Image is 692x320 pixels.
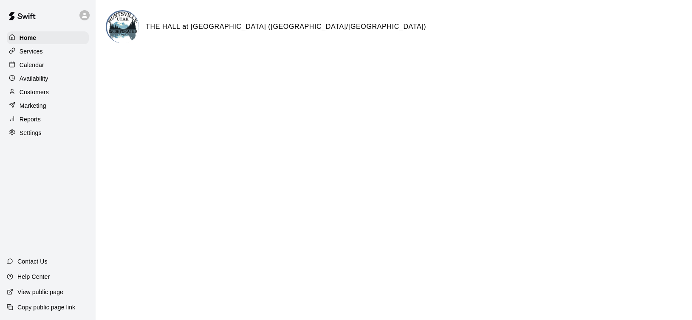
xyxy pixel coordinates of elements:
a: Availability [7,72,89,85]
p: Calendar [20,61,44,69]
a: Home [7,31,89,44]
a: Customers [7,86,89,98]
a: Calendar [7,59,89,71]
p: Contact Us [17,257,48,266]
p: Services [20,47,43,56]
p: Customers [20,88,49,96]
a: Services [7,45,89,58]
a: Marketing [7,99,89,112]
p: View public page [17,288,63,296]
a: Reports [7,113,89,126]
p: Availability [20,74,48,83]
p: Home [20,34,37,42]
p: Help Center [17,272,50,281]
a: Settings [7,126,89,139]
h6: THE HALL at [GEOGRAPHIC_DATA] ([GEOGRAPHIC_DATA]/[GEOGRAPHIC_DATA]) [146,21,426,32]
p: Settings [20,129,42,137]
p: Copy public page link [17,303,75,312]
p: Marketing [20,101,46,110]
p: Reports [20,115,41,124]
img: THE HALL at Town Square (Huntsville Townhall/Community Center) logo [107,11,139,43]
